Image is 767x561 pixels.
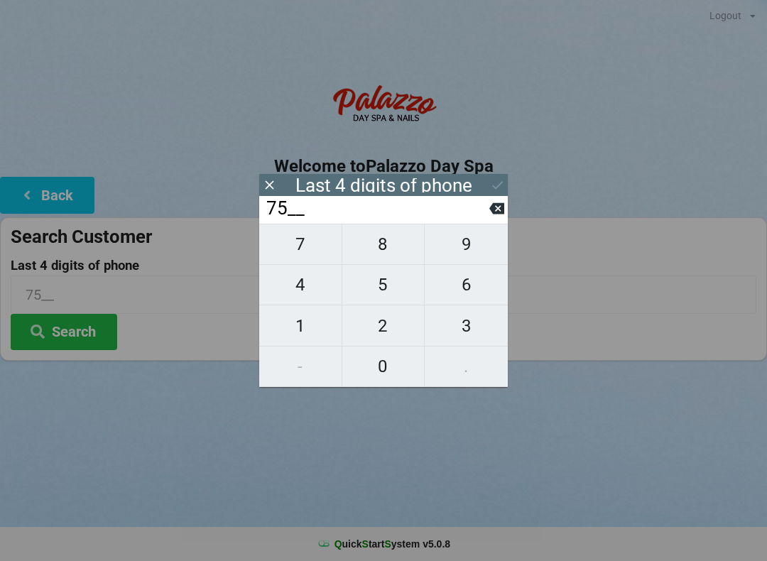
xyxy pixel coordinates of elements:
[342,352,425,381] span: 0
[295,178,472,192] div: Last 4 digits of phone
[259,265,342,305] button: 4
[259,305,342,346] button: 1
[342,265,425,305] button: 5
[342,347,425,387] button: 0
[425,224,508,265] button: 9
[259,224,342,265] button: 7
[342,305,425,346] button: 2
[259,311,342,341] span: 1
[342,311,425,341] span: 2
[259,270,342,300] span: 4
[342,270,425,300] span: 5
[425,265,508,305] button: 6
[425,305,508,346] button: 3
[425,311,508,341] span: 3
[425,229,508,259] span: 9
[342,224,425,265] button: 8
[342,229,425,259] span: 8
[425,270,508,300] span: 6
[259,229,342,259] span: 7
